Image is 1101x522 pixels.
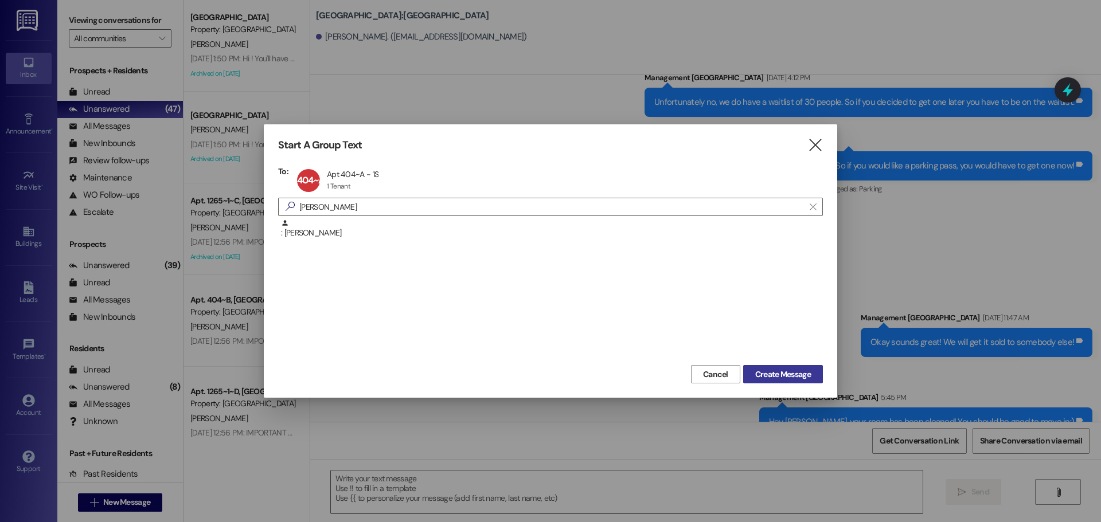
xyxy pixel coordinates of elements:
i:  [807,139,823,151]
i:  [810,202,816,211]
h3: Start A Group Text [278,139,362,152]
button: Cancel [691,365,740,383]
button: Create Message [743,365,823,383]
div: 1 Tenant [327,182,350,191]
h3: To: [278,166,288,176]
span: Create Message [755,368,811,380]
div: Apt 404~A - 1S [327,169,378,179]
div: : [PERSON_NAME] [281,219,823,239]
span: Cancel [703,368,728,380]
span: 404~A [297,174,324,186]
button: Clear text [804,198,822,215]
input: Search for any contact or apartment [299,199,804,215]
div: : [PERSON_NAME] [278,219,823,248]
i:  [281,201,299,213]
